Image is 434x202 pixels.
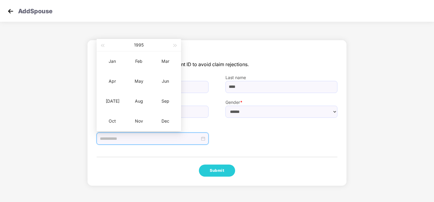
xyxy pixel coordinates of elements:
[99,91,126,111] td: 1995-07
[199,165,235,177] button: Submit
[152,51,179,71] td: 1995-03
[130,117,148,125] div: Nov
[156,58,174,65] div: Mar
[103,117,121,125] div: Oct
[18,7,53,14] p: Add Spouse
[103,58,121,65] div: Jan
[156,98,174,105] div: Sep
[6,7,15,16] img: svg+xml;base64,PHN2ZyB4bWxucz0iaHR0cDovL3d3dy53My5vcmcvMjAwMC9zdmciIHdpZHRoPSIzMCIgaGVpZ2h0PSIzMC...
[99,111,126,131] td: 1995-10
[126,71,152,91] td: 1995-05
[156,117,174,125] div: Dec
[156,78,174,85] div: Jun
[152,111,179,131] td: 1995-12
[130,78,148,85] div: May
[97,61,337,68] span: The detail should be as per government ID to avoid claim rejections.
[126,51,152,71] td: 1995-02
[130,98,148,105] div: Aug
[99,51,126,71] td: 1995-01
[134,39,144,51] button: 1995
[152,91,179,111] td: 1995-09
[126,91,152,111] td: 1995-08
[103,98,121,105] div: [DATE]
[225,99,337,106] label: Gender
[130,58,148,65] div: Feb
[225,74,337,81] label: Last name
[99,71,126,91] td: 1995-04
[126,111,152,131] td: 1995-11
[103,78,121,85] div: Apr
[152,71,179,91] td: 1995-06
[97,49,337,61] span: Spouse Detail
